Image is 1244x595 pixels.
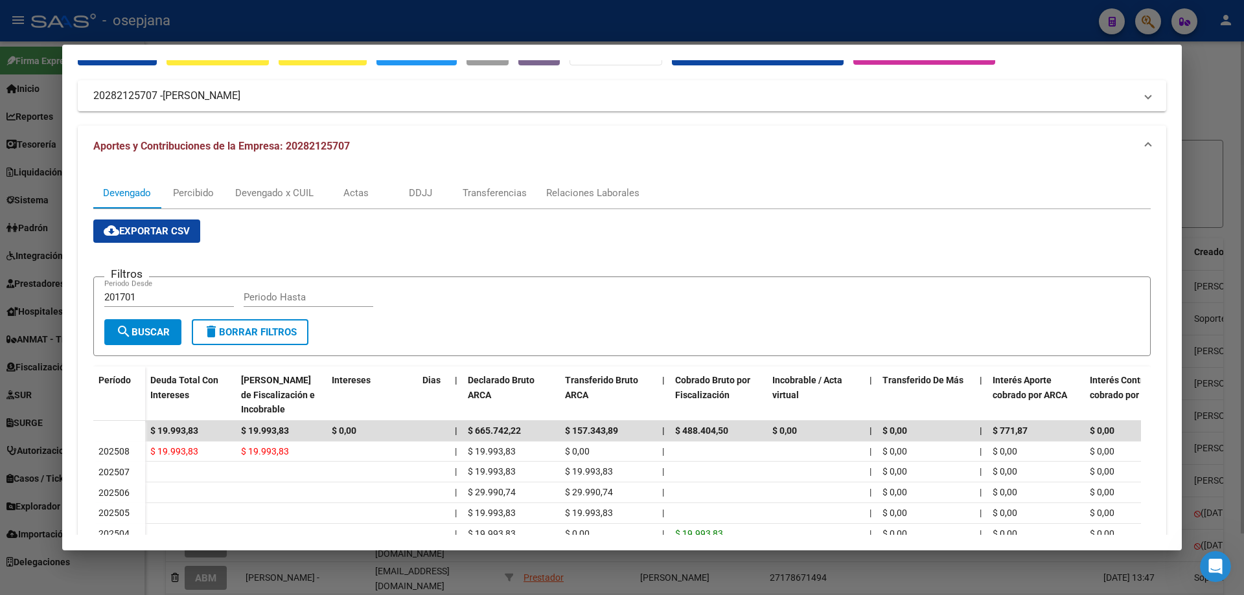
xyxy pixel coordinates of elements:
span: | [662,425,665,436]
span: 202505 [98,508,130,518]
span: $ 19.993,83 [468,466,516,477]
span: | [455,508,457,518]
datatable-header-cell: Transferido Bruto ARCA [560,366,657,423]
span: $ 0,00 [882,446,907,456]
span: | [455,528,457,539]
span: | [980,528,982,539]
mat-icon: cloud_download [104,223,119,238]
span: 202506 [98,488,130,498]
span: Transferido Bruto ARCA [565,375,638,400]
span: Interés Contribución cobrado por ARCA [1090,375,1174,400]
span: | [980,508,982,518]
span: | [870,446,871,456]
span: Intereses [332,375,371,385]
span: $ 0,00 [882,425,907,436]
span: $ 0,00 [882,508,907,518]
span: [PERSON_NAME] [163,88,240,104]
span: $ 157.343,89 [565,425,618,436]
div: Relaciones Laborales [546,186,639,200]
span: $ 665.742,22 [468,425,521,436]
span: | [455,446,457,456]
datatable-header-cell: Cobrado Bruto por Fiscalización [670,366,767,423]
span: $ 0,00 [993,446,1017,456]
span: $ 0,00 [882,487,907,497]
datatable-header-cell: | [657,366,670,423]
span: | [870,425,872,436]
span: $ 19.993,83 [241,425,289,436]
span: $ 0,00 [993,528,1017,539]
span: Cobrado Bruto por Fiscalización [675,375,750,400]
datatable-header-cell: Dias [417,366,450,423]
div: Devengado x CUIL [235,186,314,200]
span: | [662,446,664,456]
span: Período [98,375,131,385]
span: $ 0,00 [332,425,356,436]
datatable-header-cell: Interés Aporte cobrado por ARCA [987,366,1085,423]
span: $ 19.993,83 [468,446,516,456]
span: Transferido De Más [882,375,963,385]
datatable-header-cell: Declarado Bruto ARCA [463,366,560,423]
span: $ 0,00 [882,466,907,477]
span: $ 19.993,83 [241,446,289,456]
span: $ 0,00 [565,528,590,539]
span: 202504 [98,528,130,539]
span: $ 771,87 [993,425,1028,436]
span: $ 0,00 [1090,425,1114,436]
div: Actas [343,186,369,200]
iframe: Intercom live chat [1200,551,1231,582]
mat-panel-title: 20282125707 - [93,88,1135,104]
button: Organismos Ext. [570,41,662,65]
datatable-header-cell: Deuda Bruta Neto de Fiscalización e Incobrable [236,366,327,423]
datatable-header-cell: Incobrable / Acta virtual [767,366,864,423]
span: | [980,425,982,436]
mat-expansion-panel-header: Aportes y Contribuciones de la Empresa: 20282125707 [78,126,1166,167]
span: Incobrable / Acta virtual [772,375,842,400]
span: 202508 [98,446,130,456]
datatable-header-cell: Intereses [327,366,417,423]
div: Percibido [173,186,214,200]
datatable-header-cell: Deuda Total Con Intereses [145,366,236,423]
span: | [870,487,871,497]
span: $ 0,00 [993,466,1017,477]
span: $ 19.993,83 [150,446,198,456]
span: $ 19.993,83 [468,508,516,518]
mat-icon: search [116,324,132,339]
span: Dias [422,375,441,385]
span: $ 19.993,83 [565,508,613,518]
span: $ 0,00 [1090,508,1114,518]
datatable-header-cell: | [864,366,877,423]
span: | [662,508,664,518]
div: Devengado [103,186,151,200]
span: | [980,375,982,385]
span: Borrar Filtros [203,326,297,338]
span: $ 0,00 [1090,528,1114,539]
span: [PERSON_NAME] de Fiscalización e Incobrable [241,375,315,415]
div: Transferencias [463,186,527,200]
span: $ 19.993,83 [565,466,613,477]
span: $ 488.404,50 [675,425,728,436]
span: Exportar CSV [104,225,190,237]
span: $ 19.993,83 [150,425,198,436]
span: $ 29.990,74 [468,487,516,497]
datatable-header-cell: Transferido De Más [877,366,974,423]
span: | [870,528,871,539]
span: | [870,508,871,518]
span: Aportes y Contribuciones de la Empresa: 20282125707 [93,140,350,152]
span: | [455,466,457,477]
span: | [662,466,664,477]
span: | [455,375,457,385]
span: $ 0,00 [1090,446,1114,456]
span: $ 19.993,83 [675,528,723,539]
span: $ 0,00 [993,487,1017,497]
span: Deuda Total Con Intereses [150,375,218,400]
span: | [662,528,664,539]
span: $ 0,00 [1090,487,1114,497]
span: | [980,487,982,497]
span: $ 0,00 [882,528,907,539]
button: Buscar [104,319,181,345]
span: | [980,446,982,456]
h3: Filtros [104,267,149,281]
span: | [980,466,982,477]
datatable-header-cell: Período [93,366,145,421]
span: | [870,466,871,477]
